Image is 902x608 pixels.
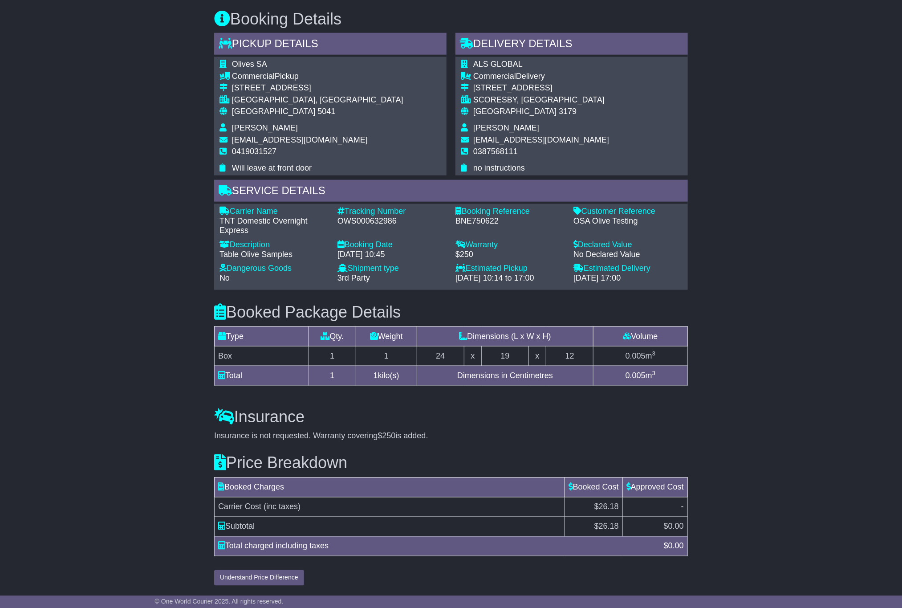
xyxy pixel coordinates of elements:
div: Warranty [455,240,565,250]
span: Carrier Cost [218,502,261,511]
div: No Declared Value [573,250,683,260]
td: Qty. [309,326,356,346]
h3: Price Breakdown [214,454,688,472]
td: Box [215,346,309,366]
div: [GEOGRAPHIC_DATA], [GEOGRAPHIC_DATA] [232,95,403,105]
div: Delivery [473,72,609,82]
div: $ [659,540,688,552]
td: 1 [309,366,356,385]
span: 3rd Party [337,273,370,282]
span: [PERSON_NAME] [473,123,539,132]
span: ALS GLOBAL [473,60,523,69]
div: Description [219,240,329,250]
div: [DATE] 10:45 [337,250,447,260]
div: BNE750622 [455,216,565,226]
div: Total charged including taxes [214,540,659,552]
td: Dimensions (L x W x H) [417,326,593,346]
div: [DATE] 17:00 [573,273,683,283]
div: Pickup Details [214,33,447,57]
span: [GEOGRAPHIC_DATA] [232,107,315,116]
td: kilo(s) [356,366,417,385]
div: Service Details [214,180,688,204]
div: $250 [455,250,565,260]
td: Volume [593,326,688,346]
div: [DATE] 10:14 to 17:00 [455,273,565,283]
td: x [464,346,481,366]
sup: 3 [652,350,656,357]
span: (inc taxes) [264,502,301,511]
span: Olives SA [232,60,267,69]
div: Shipment type [337,264,447,273]
span: 26.18 [599,522,619,531]
h3: Insurance [214,408,688,426]
div: Booking Reference [455,207,565,216]
span: [PERSON_NAME] [232,123,298,132]
span: no instructions [473,163,525,172]
td: 24 [417,346,464,366]
span: 3179 [559,107,577,116]
td: Total [215,366,309,385]
div: Table Olive Samples [219,250,329,260]
td: Booked Charges [215,477,565,497]
td: 12 [546,346,593,366]
h3: Booking Details [214,10,688,28]
span: 0.00 [668,542,684,551]
div: Insurance is not requested. Warranty covering is added. [214,432,688,441]
div: Declared Value [573,240,683,250]
div: Pickup [232,72,403,82]
div: Tracking Number [337,207,447,216]
span: [GEOGRAPHIC_DATA] [473,107,557,116]
sup: 3 [652,370,656,376]
button: Understand Price Difference [214,570,304,586]
div: SCORESBY, [GEOGRAPHIC_DATA] [473,95,609,105]
div: Estimated Pickup [455,264,565,273]
td: m [593,366,688,385]
td: Approved Cost [622,477,687,497]
div: [STREET_ADDRESS] [473,83,609,93]
td: Weight [356,326,417,346]
span: No [219,273,230,282]
td: x [528,346,546,366]
div: Customer Reference [573,207,683,216]
td: Booked Cost [565,477,622,497]
span: - [681,502,684,511]
h3: Booked Package Details [214,303,688,321]
span: [EMAIL_ADDRESS][DOMAIN_NAME] [473,135,609,144]
div: Booking Date [337,240,447,250]
span: 0387568111 [473,147,518,156]
span: 0.005 [626,371,646,380]
div: OSA Olive Testing [573,216,683,226]
span: 0.00 [668,522,684,531]
span: 0419031527 [232,147,276,156]
span: 0.005 [626,351,646,360]
span: $250 [378,432,396,441]
span: $26.18 [594,502,619,511]
span: 5041 [317,107,335,116]
span: © One World Courier 2025. All rights reserved. [155,598,284,605]
td: $ [565,517,622,536]
div: OWS000632986 [337,216,447,226]
td: Type [215,326,309,346]
div: Carrier Name [219,207,329,216]
span: 1 [374,371,378,380]
td: m [593,346,688,366]
span: Will leave at front door [232,163,312,172]
div: TNT Domestic Overnight Express [219,216,329,236]
td: Dimensions in Centimetres [417,366,593,385]
td: Subtotal [215,517,565,536]
span: Commercial [232,72,275,81]
div: Dangerous Goods [219,264,329,273]
span: [EMAIL_ADDRESS][DOMAIN_NAME] [232,135,368,144]
td: 1 [309,346,356,366]
div: [STREET_ADDRESS] [232,83,403,93]
div: Estimated Delivery [573,264,683,273]
span: Commercial [473,72,516,81]
td: 1 [356,346,417,366]
div: Delivery Details [455,33,688,57]
td: 19 [482,346,529,366]
td: $ [622,517,687,536]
